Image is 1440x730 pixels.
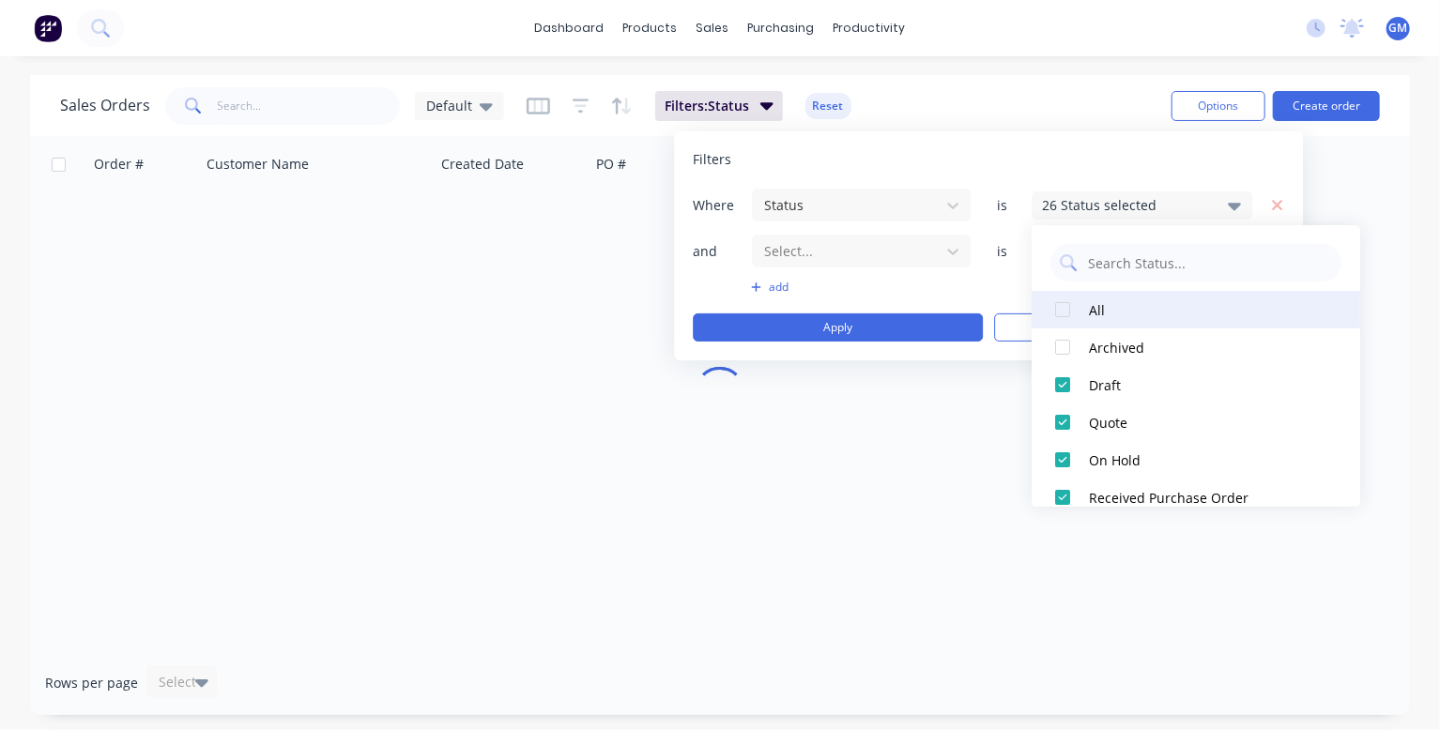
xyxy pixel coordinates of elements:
[739,14,824,42] div: purchasing
[1032,441,1360,479] button: On Hold
[45,674,138,692] span: Rows per page
[1032,479,1360,516] button: Received Purchase Order
[693,150,731,169] span: Filters
[1089,488,1314,508] div: Received Purchase Order
[994,313,1284,342] button: Clear
[983,242,1020,261] span: is
[1032,291,1360,328] button: All
[655,91,783,121] button: Filters:Status
[1089,375,1314,395] div: Draft
[1032,366,1360,403] button: Draft
[983,196,1020,215] span: is
[596,155,626,174] div: PO #
[441,155,524,174] div: Created Date
[207,155,309,174] div: Customer Name
[665,97,749,115] span: Filters: Status
[526,14,614,42] a: dashboard
[614,14,687,42] div: products
[824,14,915,42] div: productivity
[805,93,851,119] button: Reset
[693,196,749,215] span: Where
[1089,338,1314,357] div: Archived
[1172,91,1265,121] button: Options
[1032,328,1360,366] button: Archived
[1042,195,1212,215] div: 26 Status selected
[159,673,207,692] div: Select...
[751,280,972,295] button: add
[1032,403,1360,441] button: Quote
[1389,20,1408,37] span: GM
[218,87,401,125] input: Search...
[687,14,739,42] div: sales
[1089,450,1314,470] div: On Hold
[34,14,62,42] img: Factory
[60,97,150,114] h1: Sales Orders
[693,313,983,342] button: Apply
[1089,300,1314,320] div: All
[693,242,749,261] span: and
[94,155,144,174] div: Order #
[426,96,472,115] span: Default
[1086,244,1332,281] input: Search Status...
[1089,413,1314,433] div: Quote
[1273,91,1380,121] button: Create order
